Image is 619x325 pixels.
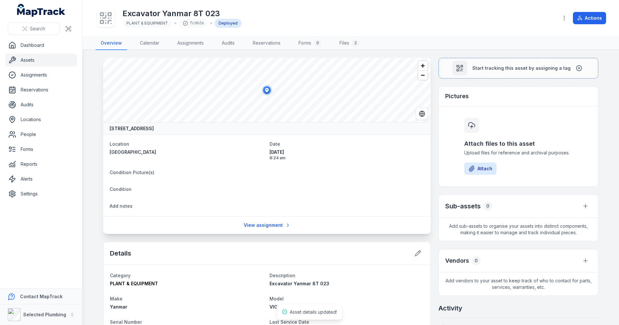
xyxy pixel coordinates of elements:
button: Attach [464,162,496,175]
a: Calendar [135,37,164,50]
span: Condition [110,186,132,192]
a: [GEOGRAPHIC_DATA] [110,149,264,155]
span: Add sub-assets to organise your assets into distinct components, making it easier to manage and t... [439,218,598,241]
a: Dashboard [5,39,77,52]
a: Reservations [5,83,77,96]
h3: Attach files to this asset [464,139,573,148]
h2: Details [110,249,131,258]
span: Add vendors to your asset to keep track of who to contact for parts, services, warranties, etc. [439,272,598,296]
a: Forms0 [293,37,327,50]
span: Yanmar [110,304,127,309]
a: Assignments [5,68,77,81]
a: Audits [217,37,240,50]
a: Reservations [248,37,286,50]
a: Files2 [334,37,365,50]
strong: Contact MapTrack [20,294,63,299]
button: Search [8,23,60,35]
a: Assignments [172,37,209,50]
time: 5/30/2025, 8:24:15 AM [270,149,424,161]
span: Date [270,141,280,147]
a: View assignment [240,219,295,231]
a: Settings [5,187,77,200]
span: 8:24 am [270,155,424,161]
span: Last Service Date [270,319,309,325]
div: fcdb2a [179,19,208,28]
span: [GEOGRAPHIC_DATA] [110,149,156,155]
span: Serial Number [110,319,142,325]
a: Reports [5,158,77,171]
a: Audits [5,98,77,111]
div: 0 [314,39,321,47]
span: Excavator Yanmar 8T 023 [270,281,329,286]
div: 0 [483,202,492,211]
span: Asset details updated! [290,309,337,315]
div: 0 [472,256,481,265]
span: Category [110,273,131,278]
span: Description [270,273,295,278]
h3: Pictures [445,92,469,101]
span: [DATE] [270,149,424,155]
span: Upload files for reference and archival purposes. [464,150,573,156]
span: PLANT & EQUIPMENT [126,21,168,26]
span: VIO80-1 [270,304,288,309]
div: Deployed [215,19,241,28]
a: People [5,128,77,141]
strong: [STREET_ADDRESS] [110,125,154,132]
button: Zoom in [418,61,427,70]
canvas: Map [103,58,431,122]
span: Location [110,141,129,147]
h2: Activity [438,304,462,313]
button: Start tracking this asset by assigning a tag [438,58,598,79]
span: Condition Picture(s) [110,170,154,175]
span: PLANT & EQUIPMENT [110,281,158,286]
h3: Vendors [445,256,469,265]
button: Zoom out [418,70,427,80]
h2: Sub-assets [445,202,481,211]
button: Switch to Satellite View [416,108,428,120]
strong: Selected Plumbing [23,312,66,317]
span: Model [270,296,284,301]
a: Locations [5,113,77,126]
span: Make [110,296,123,301]
a: MapTrack [17,4,65,17]
a: Assets [5,54,77,67]
span: Add notes [110,203,133,209]
a: Forms [5,143,77,156]
div: 2 [352,39,359,47]
span: Start tracking this asset by assigning a tag [472,65,571,71]
a: Overview [95,37,127,50]
span: Search [30,26,45,32]
button: Actions [573,12,606,24]
h1: Excavator Yanmar 8T 023 [123,8,241,19]
a: Alerts [5,173,77,185]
